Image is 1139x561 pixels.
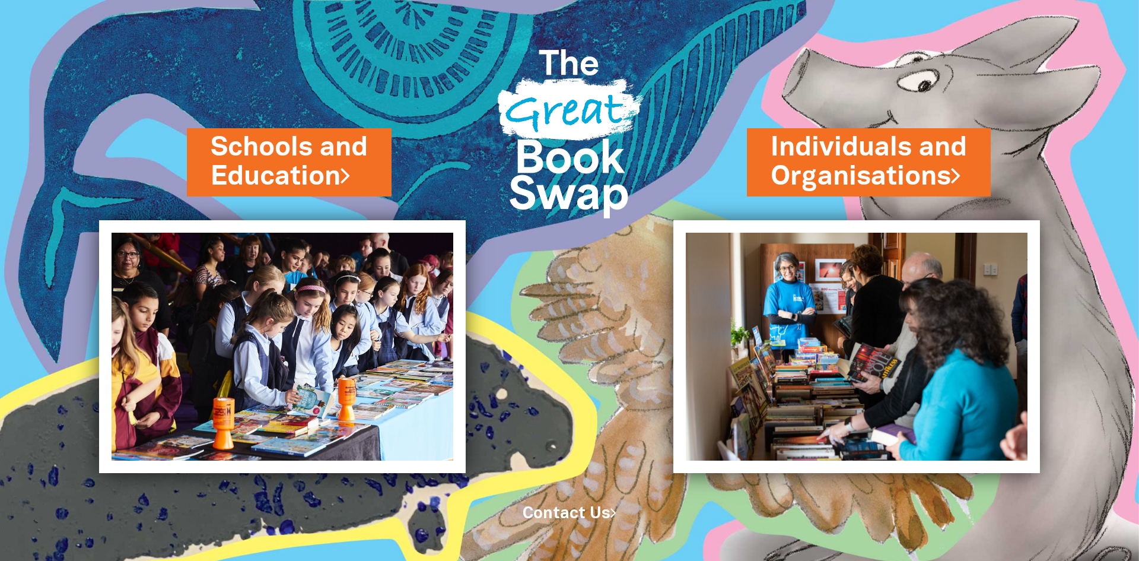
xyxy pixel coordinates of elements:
a: Schools andEducation [211,129,368,195]
img: Schools and Education [99,220,466,473]
img: Great Bookswap logo [483,14,656,243]
a: Individuals andOrganisations [771,129,967,195]
a: Contact Us [523,506,616,521]
img: Individuals and Organisations [673,220,1040,473]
